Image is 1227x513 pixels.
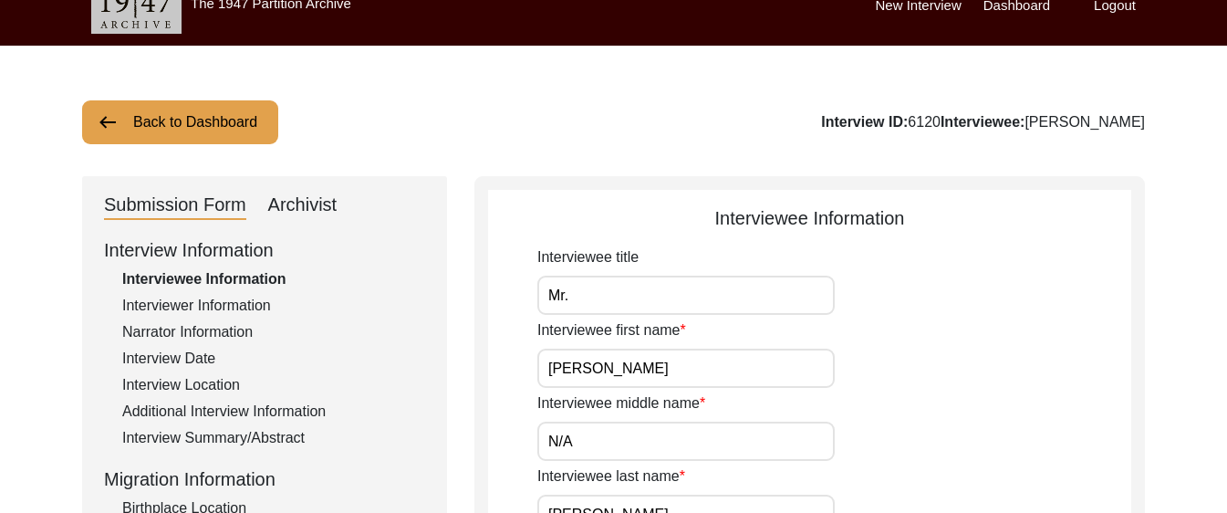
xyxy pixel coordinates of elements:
div: Submission Form [104,191,246,220]
b: Interview ID: [821,114,908,130]
div: Migration Information [104,466,425,493]
label: Interviewee first name [537,319,686,341]
button: Back to Dashboard [82,100,278,144]
div: Additional Interview Information [122,401,425,423]
div: 6120 [PERSON_NAME] [821,111,1145,133]
label: Interviewee last name [537,466,685,487]
div: Narrator Information [122,321,425,343]
div: Interviewee Information [488,204,1131,232]
label: Interviewee middle name [537,393,705,414]
div: Interviewer Information [122,295,425,317]
div: Interview Summary/Abstract [122,427,425,449]
label: Interviewee title [537,246,639,268]
div: Interview Location [122,374,425,396]
div: Interview Date [122,348,425,370]
img: arrow-left.png [97,111,119,133]
div: Interviewee Information [122,268,425,290]
b: Interviewee: [941,114,1024,130]
div: Archivist [268,191,338,220]
div: Interview Information [104,236,425,264]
